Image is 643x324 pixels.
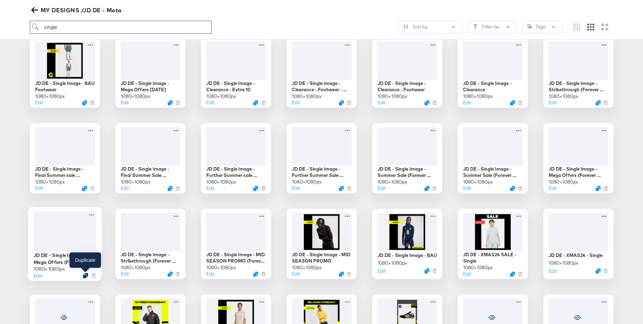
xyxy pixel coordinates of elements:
[463,264,493,271] div: 1080 × 1080 px
[339,100,344,105] svg: Duplicate
[287,38,357,108] div: JD DE - Single Image - Clearance - Footwear - Extra 101080×1080pxEditDuplicate
[596,100,601,105] button: Duplicate
[206,179,236,185] div: 1080 × 1080 px
[377,260,407,266] div: 1080 × 1080 px
[168,272,173,277] svg: Duplicate
[510,100,515,105] svg: Duplicate
[201,123,271,193] div: JD DE - Single Image - Further Summer sale Clothing (Forever Forward)1080×1080pxEditDuplicate
[549,93,578,100] div: 1080 × 1080 px
[377,185,386,192] button: Edit
[121,264,150,271] div: 1080 × 1080 px
[403,24,408,29] svg: Sliders
[287,209,357,279] div: JD DE - Single Image - MID SEASON PROMO1080×1080pxEditDuplicate
[510,272,515,277] svg: Duplicate
[28,207,102,281] div: JD DE - Single Image - Mega Offers (Forever Forward)1080×1080pxEditDuplicate
[424,269,429,273] svg: Duplicate
[549,80,608,93] div: JD DE - Single Image - Strikethrough (Forever Forward - Footwear)
[121,166,180,179] div: JD DE - Single Image - Final Summer Sale (Forever Forward - Footwear)
[463,99,471,106] button: Edit
[601,24,608,31] svg: Large grid
[35,80,95,93] div: JD DE - Single Image - BAU Footwear
[253,186,258,191] svg: Duplicate
[458,38,528,108] div: JD DE - Single Image - Clearance1080×1080pxEditDuplicate
[201,38,271,108] div: JD DE - Single Image - Clearance - Extra 101080×1080pxEditDuplicate
[121,99,129,106] button: Edit
[121,93,150,100] div: 1080 × 1080 px
[206,99,214,106] button: Edit
[377,268,386,275] button: Edit
[292,93,322,100] div: 1080 × 1080 px
[35,185,43,192] button: Edit
[121,80,180,93] div: JD DE - Single Image - Mega Offers [DATE]
[473,24,478,29] svg: Filter
[573,24,580,31] svg: Small grid
[35,166,95,179] div: JD DE - Single Image - Final Summer sale Clothing (Forever Forward)
[82,186,87,191] svg: Duplicate
[468,21,517,33] button: FilterFilter by
[115,123,186,193] div: JD DE - Single Image - Final Summer Sale (Forever Forward - Footwear)1080×1080pxEditDuplicate
[424,186,429,191] svg: Duplicate
[35,179,65,185] div: 1080 × 1080 px
[339,186,344,191] svg: Duplicate
[292,185,300,192] button: Edit
[587,24,594,31] svg: Medium grid
[292,264,322,271] div: 1080 × 1080 px
[549,179,578,185] div: 1080 × 1080 px
[292,271,300,277] button: Edit
[115,38,186,108] div: JD DE - Single Image - Mega Offers [DATE]1080×1080pxEditDuplicate
[549,260,578,266] div: 1080 × 1080 px
[206,271,214,277] button: Edit
[463,80,523,93] div: JD DE - Single Image - Clearance
[424,100,429,105] button: Duplicate
[458,209,528,279] div: JD DE - XMAS24 SALE - Single1080×1080pxEditDuplicate
[121,251,180,264] div: JD DE - Single Image - Strikethrough (Forever Forward)
[398,21,463,33] button: SlidersSort by
[543,209,614,279] div: JD DE - XMAS24 - Single1080×1080pxEditDuplicate
[168,100,173,105] svg: Duplicate
[596,269,601,273] svg: Duplicate
[463,179,493,185] div: 1080 × 1080 px
[82,100,87,105] button: Duplicate
[377,166,437,179] div: JD DE - Single Image - Summer Sale (Forever Forward)
[115,209,186,279] div: JD DE - Single Image - Strikethrough (Forever Forward)1080×1080pxEditDuplicate
[206,185,214,192] button: Edit
[35,99,43,106] button: Edit
[522,21,563,33] button: TagTags
[30,38,100,108] div: JD DE - Single Image - BAU Footwear1080×1080pxEditDuplicate
[527,24,532,29] svg: Tag
[253,272,258,277] svg: Duplicate
[510,186,515,191] svg: Duplicate
[292,99,300,106] button: Edit
[30,5,125,15] button: MY DESIGNS /JD DE - Meta
[253,100,258,105] svg: Duplicate
[206,251,266,264] div: JD DE - Single Image - MID SEASON PROMO (Forever Forward)
[292,251,351,264] div: JD DE - Single Image - MID SEASON PROMO
[549,252,603,259] div: JD DE - XMAS24 - Single
[30,21,212,34] input: Search for a design
[463,166,523,179] div: JD DE - Single Image - Summer Sale (Forever Forward - Footwear)
[377,99,386,106] button: Edit
[377,93,407,100] div: 1080 × 1080 px
[201,209,271,279] div: JD DE - Single Image - MID SEASON PROMO (Forever Forward)1080×1080pxEditDuplicate
[292,166,351,179] div: JD DE - Single Image - Further Summer Sale (Forever Forward - Footwear)
[377,252,437,259] div: JD DE - Single Image - BAU
[549,166,608,179] div: JD DE - Single Image - Mega Offers (Forever Forward - Footwear)
[121,179,150,185] div: 1080 × 1080 px
[339,272,344,277] svg: Duplicate
[372,123,442,193] div: JD DE - Single Image - Summer Sale (Forever Forward)1080×1080pxEditDuplicate
[121,271,129,277] button: Edit
[549,99,557,106] button: Edit
[168,186,173,191] svg: Duplicate
[377,80,437,93] div: JD DE - Single Image - Clearance - Footwear
[549,268,557,275] button: Edit
[377,179,407,185] div: 1080 × 1080 px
